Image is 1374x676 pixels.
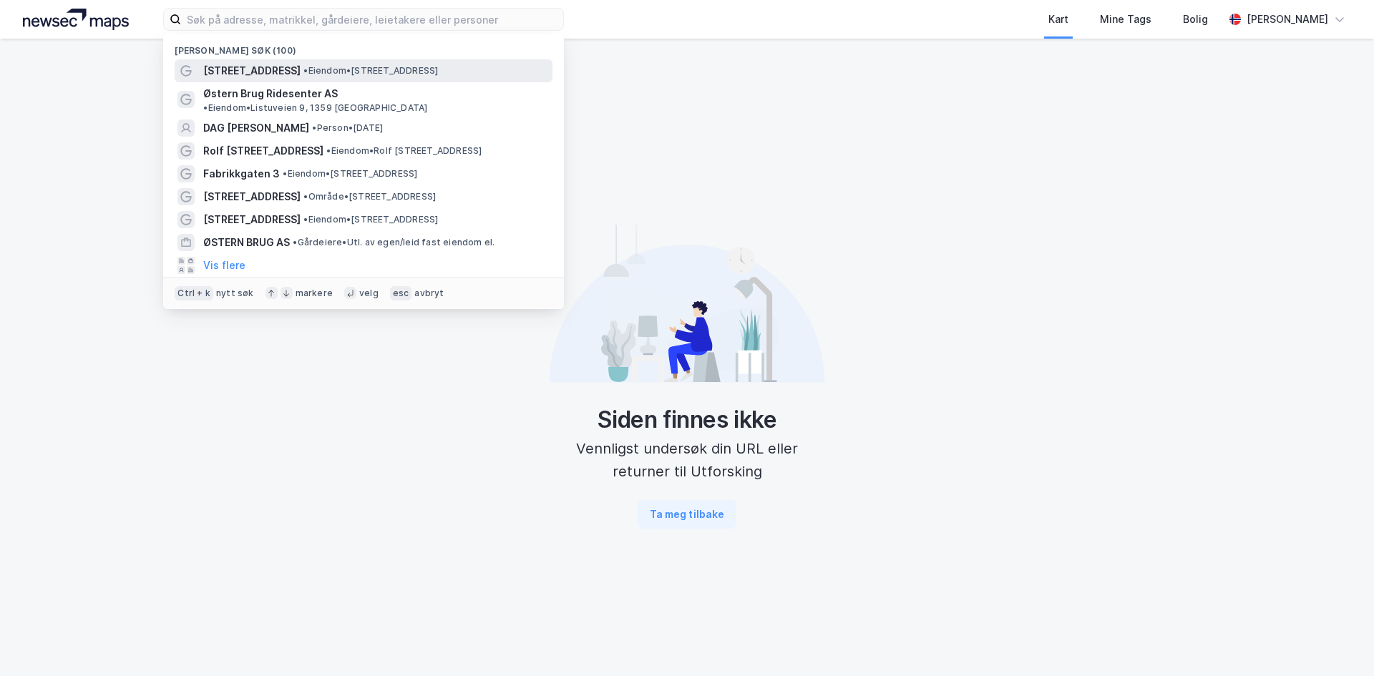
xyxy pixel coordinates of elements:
[203,102,208,113] span: •
[23,9,129,30] img: logo.a4113a55bc3d86da70a041830d287a7e.svg
[203,211,301,228] span: [STREET_ADDRESS]
[312,122,383,134] span: Person • [DATE]
[203,102,427,114] span: Eiendom • Listuveien 9, 1359 [GEOGRAPHIC_DATA]
[1100,11,1151,28] div: Mine Tags
[1247,11,1328,28] div: [PERSON_NAME]
[414,288,444,299] div: avbryt
[326,145,482,157] span: Eiendom • Rolf [STREET_ADDRESS]
[203,85,338,102] span: Østern Brug Ridesenter AS
[283,168,287,179] span: •
[283,168,417,180] span: Eiendom • [STREET_ADDRESS]
[1048,11,1068,28] div: Kart
[312,122,316,133] span: •
[293,237,494,248] span: Gårdeiere • Utl. av egen/leid fast eiendom el.
[550,406,824,434] div: Siden finnes ikke
[163,34,564,59] div: [PERSON_NAME] søk (100)
[550,437,824,483] div: Vennligst undersøk din URL eller returner til Utforsking
[181,9,563,30] input: Søk på adresse, matrikkel, gårdeiere, leietakere eller personer
[326,145,331,156] span: •
[203,119,309,137] span: DAG [PERSON_NAME]
[303,65,438,77] span: Eiendom • [STREET_ADDRESS]
[1302,607,1374,676] iframe: Chat Widget
[203,188,301,205] span: [STREET_ADDRESS]
[303,191,308,202] span: •
[203,257,245,274] button: Vis flere
[203,165,280,182] span: Fabrikkgaten 3
[638,500,736,529] button: Ta meg tilbake
[203,234,290,251] span: ØSTERN BRUG AS
[390,286,412,300] div: esc
[1302,607,1374,676] div: Kontrollprogram for chat
[303,65,308,76] span: •
[303,191,436,202] span: Område • [STREET_ADDRESS]
[175,286,213,300] div: Ctrl + k
[296,288,333,299] div: markere
[216,288,254,299] div: nytt søk
[203,142,323,160] span: Rolf [STREET_ADDRESS]
[303,214,438,225] span: Eiendom • [STREET_ADDRESS]
[359,288,379,299] div: velg
[203,62,301,79] span: [STREET_ADDRESS]
[293,237,297,248] span: •
[303,214,308,225] span: •
[1183,11,1208,28] div: Bolig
